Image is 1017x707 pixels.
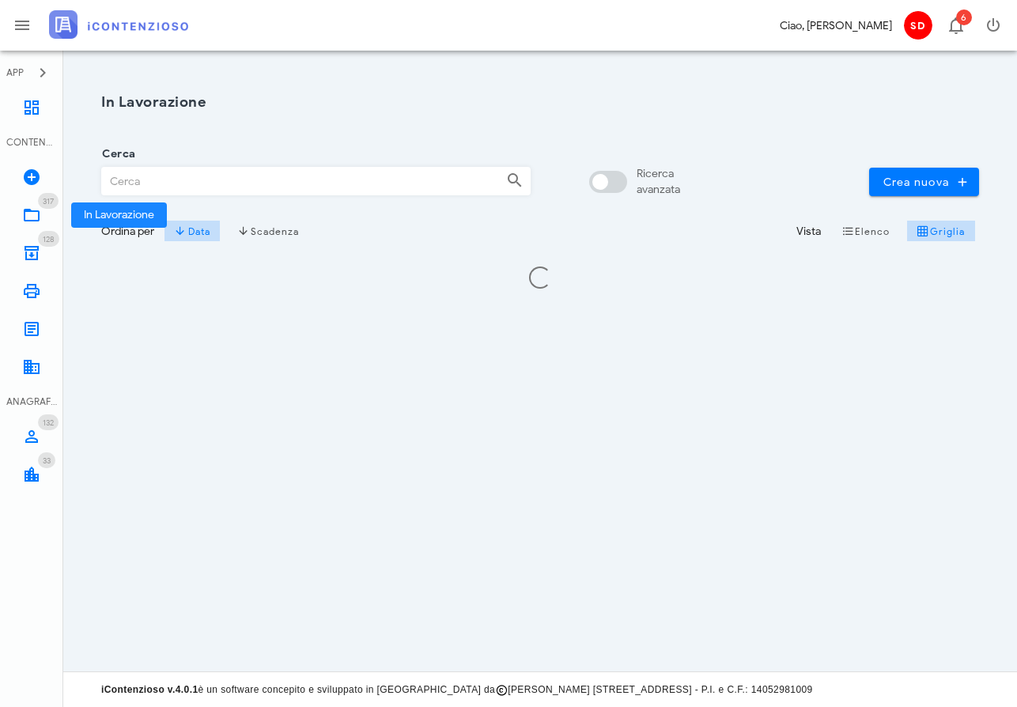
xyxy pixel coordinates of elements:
div: Ricerca avanzata [637,166,680,198]
img: logo-text-2x.png [49,10,188,39]
div: Ordina per [101,223,154,240]
span: 317 [43,196,54,206]
span: Crea nuova [882,175,966,189]
input: Cerca [102,168,493,195]
button: Data [164,220,221,242]
h1: In Lavorazione [101,92,979,113]
button: Crea nuova [869,168,979,196]
button: Distintivo [936,6,974,44]
span: Data [174,225,210,237]
div: Vista [796,223,821,240]
span: Distintivo [956,9,972,25]
div: CONTENZIOSO [6,135,57,149]
span: 128 [43,234,55,244]
div: ANAGRAFICA [6,395,57,409]
span: Distintivo [38,452,55,468]
span: 132 [43,418,54,428]
span: SD [904,11,932,40]
span: Griglia [917,225,966,237]
span: 33 [43,456,51,466]
span: Distintivo [38,231,59,247]
button: Elenco [830,220,900,242]
button: Scadenza [227,220,310,242]
button: Griglia [907,220,976,242]
span: Elenco [841,225,890,237]
span: Distintivo [38,414,59,430]
button: SD [898,6,936,44]
strong: iContenzioso v.4.0.1 [101,684,198,695]
span: Distintivo [38,193,59,209]
span: Scadenza [237,225,300,237]
div: Ciao, [PERSON_NAME] [780,17,892,34]
label: Cerca [97,146,135,162]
